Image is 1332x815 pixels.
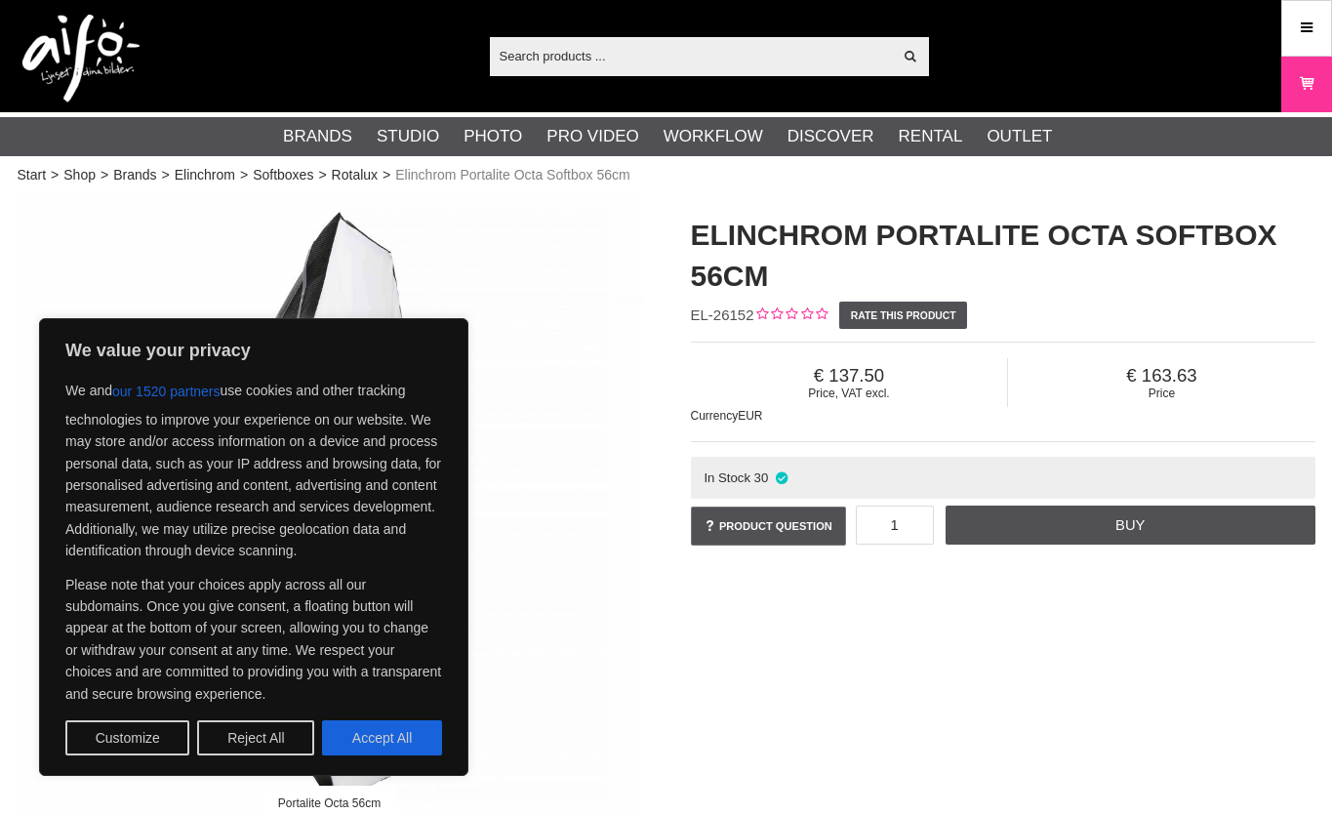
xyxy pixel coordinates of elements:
span: > [383,165,390,185]
h1: Elinchrom Portalite Octa Softbox 56cm [691,215,1315,297]
button: Accept All [322,720,442,755]
span: Price, VAT excl. [691,387,1008,400]
span: Currency [691,409,739,423]
button: Customize [65,720,189,755]
a: Rate this product [839,302,967,329]
a: Buy [946,506,1314,545]
a: Workflow [664,124,763,149]
span: In Stock [704,470,750,485]
a: Brands [283,124,352,149]
a: Studio [377,124,439,149]
a: Rotalux [332,165,378,185]
p: Please note that your choices apply across all our subdomains. Once you give consent, a floating ... [65,574,442,705]
span: 163.63 [1008,365,1314,387]
span: Price [1008,387,1314,400]
a: Rental [899,124,963,149]
a: Pro Video [546,124,638,149]
span: > [101,165,108,185]
a: Shop [63,165,96,185]
i: In stock [773,470,789,485]
a: Photo [464,124,522,149]
img: logo.png [22,15,140,102]
div: We value your privacy [39,318,468,776]
button: Reject All [197,720,314,755]
div: Customer rating: 0 [754,306,827,326]
span: 30 [754,470,769,485]
a: Product question [691,507,846,546]
a: Softboxes [253,165,313,185]
a: Start [18,165,47,185]
input: Search products ... [490,41,893,70]
p: We and use cookies and other tracking technologies to improve your experience on our website. We ... [65,374,442,562]
span: > [162,165,170,185]
a: Discover [787,124,874,149]
span: EUR [738,409,762,423]
span: > [51,165,59,185]
span: > [318,165,326,185]
p: We value your privacy [65,339,442,362]
span: Elinchrom Portalite Octa Softbox 56cm [395,165,629,185]
a: Brands [113,165,156,185]
span: > [240,165,248,185]
span: EL-26152 [691,306,754,323]
a: Elinchrom [175,165,235,185]
a: Outlet [987,124,1052,149]
span: 137.50 [691,365,1008,387]
button: our 1520 partners [112,374,221,409]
